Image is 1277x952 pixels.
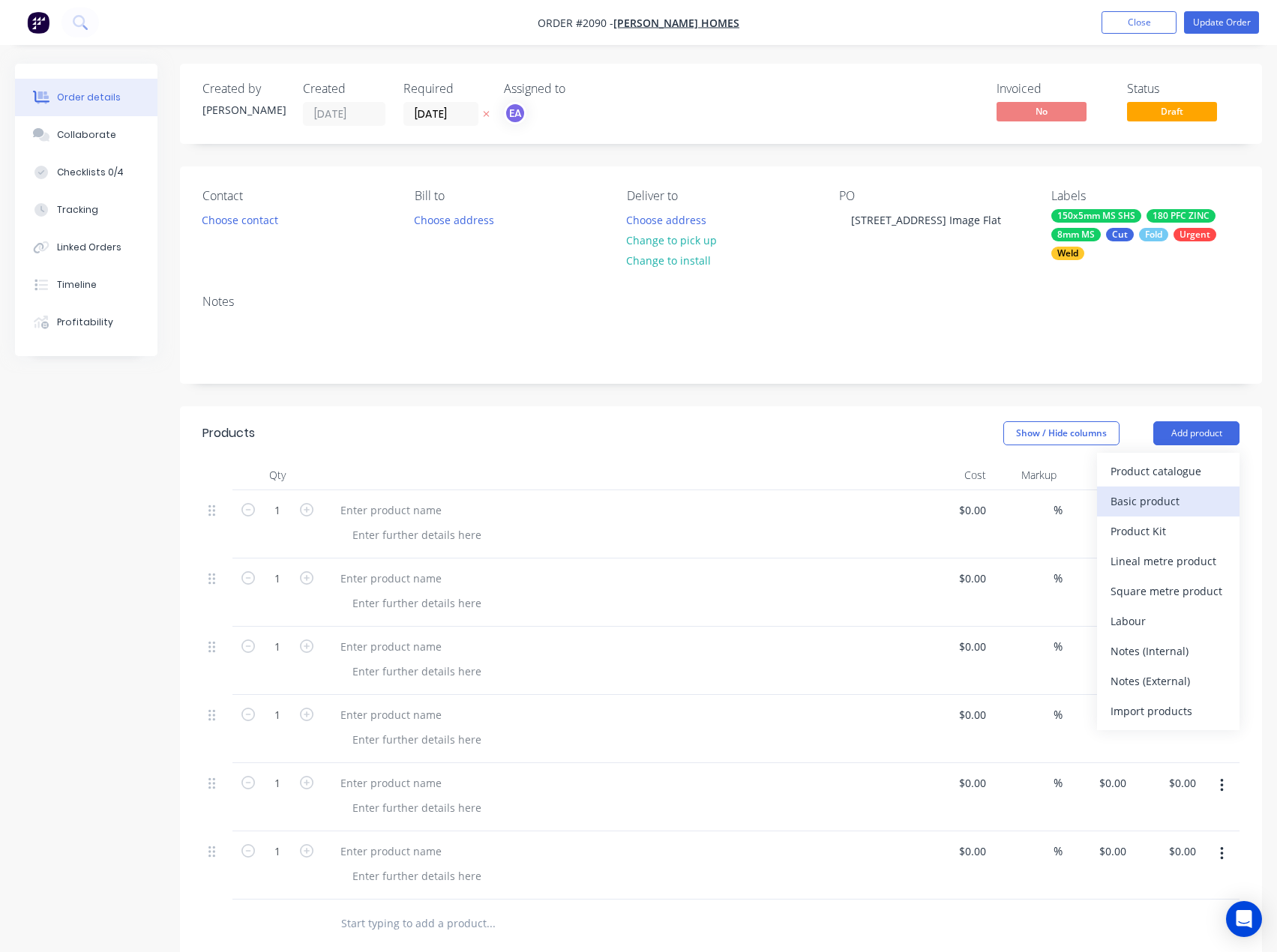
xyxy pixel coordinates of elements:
div: Price [1063,460,1132,490]
button: Change to install [619,250,719,271]
button: Product Kit [1097,516,1240,546]
button: Lineal metre product [1097,546,1240,576]
div: Checklists 0/4 [57,166,124,179]
button: Choose contact [194,209,286,229]
div: [PERSON_NAME] [202,102,285,118]
div: Timeline [57,278,97,292]
div: 150x5mm MS SHS [1051,209,1141,223]
div: Import products [1111,700,1226,722]
div: [STREET_ADDRESS] Image Flat [839,209,1013,231]
img: Factory [27,11,49,34]
button: EA [504,102,526,124]
div: Notes [202,295,1240,309]
div: Status [1127,82,1240,96]
div: Required [403,82,486,96]
button: Collaborate [15,116,157,154]
button: Choose address [406,209,502,229]
div: Collaborate [57,128,116,142]
div: Bill to [415,189,603,203]
button: Show / Hide columns [1003,421,1120,445]
div: Qty [232,460,322,490]
div: Weld [1051,247,1084,260]
div: Fold [1139,228,1168,241]
div: Square metre product [1111,580,1226,602]
button: Tracking [15,191,157,229]
div: Tracking [57,203,98,217]
span: % [1054,501,1063,519]
div: Linked Orders [57,241,121,254]
button: Order details [15,79,157,116]
span: Order #2090 - [538,16,613,30]
div: Notes (External) [1111,670,1226,692]
div: Lineal metre product [1111,550,1226,572]
span: % [1054,706,1063,723]
span: % [1054,638,1063,655]
button: Product catalogue [1097,457,1240,486]
input: Start typing to add a product... [340,909,640,939]
button: Change to pick up [619,230,725,250]
div: Profitability [57,316,113,329]
div: 8mm MS [1051,228,1101,241]
div: Urgent [1174,228,1216,241]
button: Close [1102,11,1177,34]
div: Markup [992,460,1062,490]
span: Draft [1127,102,1217,121]
button: Basic product [1097,486,1240,516]
div: Open Intercom Messenger [1226,901,1262,937]
div: Assigned to [504,82,654,96]
div: Cut [1106,228,1134,241]
button: Update Order [1184,11,1259,34]
button: Choose address [619,209,715,229]
div: PO [839,189,1027,203]
a: [PERSON_NAME] Homes [613,16,739,30]
span: % [1054,843,1063,860]
div: Basic product [1111,490,1226,512]
button: Labour [1097,606,1240,636]
span: % [1054,774,1063,792]
div: Created by [202,82,285,96]
button: Notes (External) [1097,666,1240,696]
button: Add product [1153,421,1240,445]
div: Notes (Internal) [1111,640,1226,662]
div: Labour [1111,610,1226,632]
div: Labels [1051,189,1240,203]
div: Cost [922,460,992,490]
div: Product catalogue [1111,460,1226,482]
div: Invoiced [997,82,1109,96]
span: No [997,102,1087,121]
button: Profitability [15,304,157,341]
button: Timeline [15,266,157,304]
div: Contact [202,189,391,203]
div: 180 PFC ZINC [1147,209,1216,223]
div: Products [202,424,255,442]
div: Product Kit [1111,520,1226,542]
button: Checklists 0/4 [15,154,157,191]
div: Created [303,82,385,96]
button: Import products [1097,696,1240,726]
div: Deliver to [627,189,815,203]
span: % [1054,570,1063,587]
button: Square metre product [1097,576,1240,606]
div: Order details [57,91,121,104]
button: Linked Orders [15,229,157,266]
button: Notes (Internal) [1097,636,1240,666]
